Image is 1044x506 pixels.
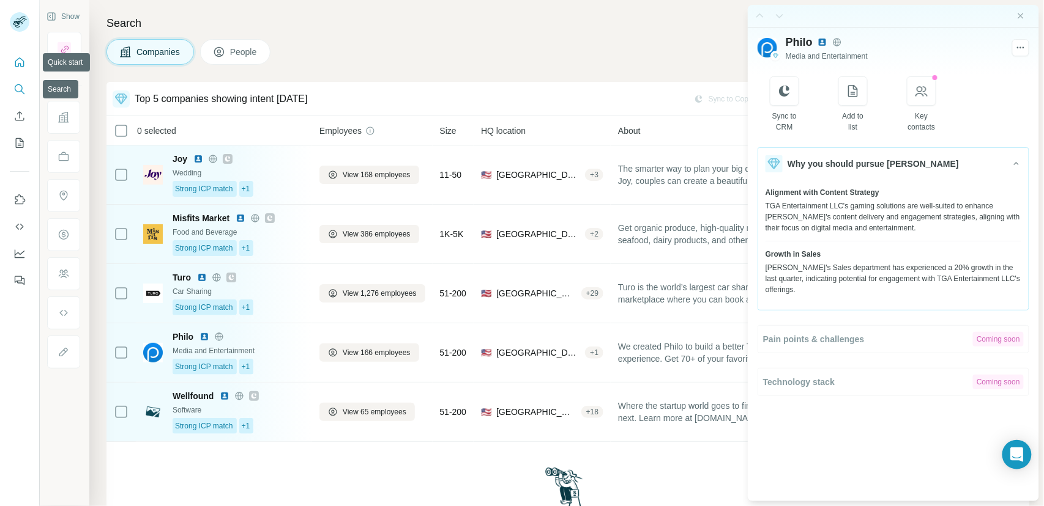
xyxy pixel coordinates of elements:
[581,406,603,417] div: + 18
[618,400,799,424] span: Where the startup world goes to find what's next. Learn more at [DOMAIN_NAME]
[10,189,29,211] button: Use Surfe on LinkedIn
[496,228,580,240] span: [GEOGRAPHIC_DATA], [US_STATE]
[10,78,29,100] button: Search
[343,288,417,299] span: View 1,276 employees
[143,284,163,303] img: Logo of Turo
[242,302,250,313] span: +1
[758,326,1029,353] button: Pain points & challengesComing soon
[137,125,176,137] span: 0 selected
[173,212,229,224] span: Misfits Market
[319,343,419,362] button: View 166 employees
[230,46,258,58] span: People
[173,271,191,284] span: Turo
[220,391,229,401] img: LinkedIn logo
[242,243,250,254] span: +1
[758,148,1029,180] button: Why you should pursue [PERSON_NAME]
[481,287,491,299] span: 🇺🇸
[143,343,163,362] img: Logo of Philo
[197,273,207,282] img: LinkedIn logo
[143,165,163,185] img: Logo of Joy
[481,125,526,137] span: HQ location
[38,7,88,26] button: Show
[319,225,419,243] button: View 386 employees
[818,37,827,47] img: LinkedIn avatar
[786,34,813,51] span: Philo
[973,375,1024,389] div: Coming soon
[173,227,305,238] div: Food and Beverage
[175,183,233,194] span: Strong ICP match
[175,243,233,254] span: Strong ICP match
[1002,440,1032,469] div: Open Intercom Messenger
[618,340,799,365] span: We created Philo to build a better TV experience. Get 70+ of your favorite TV channels, unlimited...
[319,166,419,184] button: View 168 employees
[766,262,1021,295] div: [PERSON_NAME]'s Sales department has experienced a 20% growth in the last quarter, indicating pot...
[343,229,411,240] span: View 386 employees
[143,402,163,422] img: Logo of Wellfound
[242,361,250,372] span: +1
[173,331,193,343] span: Philo
[10,51,29,73] button: Quick start
[343,169,411,180] span: View 168 employees
[585,347,603,358] div: + 1
[143,224,163,244] img: Logo of Misfits Market
[343,406,406,417] span: View 65 employees
[242,183,250,194] span: +1
[175,420,233,431] span: Strong ICP match
[481,169,491,181] span: 🇺🇸
[581,288,603,299] div: + 29
[839,111,868,133] div: Add to list
[786,51,1004,62] div: Media and Entertainment
[618,281,799,306] span: Turo is the world’s largest car sharing marketplace where you can book any car you want, wherever...
[440,228,464,240] span: 1K-5K
[440,169,462,181] span: 11-50
[1016,11,1026,21] button: Close side panel
[496,406,576,418] span: [GEOGRAPHIC_DATA], [US_STATE]
[766,187,879,198] span: Alignment with Content Strategy
[758,38,777,57] img: Logo of Philo
[496,287,576,299] span: [GEOGRAPHIC_DATA], [US_STATE]
[173,167,305,178] div: Wedding
[136,46,181,58] span: Companies
[973,332,1024,346] div: Coming soon
[173,153,187,165] span: Joy
[10,105,29,127] button: Enrich CSV
[10,216,29,238] button: Use Surfe API
[343,347,411,358] span: View 166 employees
[440,346,467,359] span: 51-200
[788,158,959,170] span: Why you should pursue [PERSON_NAME]
[908,111,936,133] div: Key contacts
[440,125,457,137] span: Size
[10,243,29,265] button: Dashboard
[319,125,362,137] span: Employees
[173,345,305,356] div: Media and Entertainment
[10,269,29,291] button: Feedback
[481,228,491,240] span: 🇺🇸
[758,369,1029,395] button: Technology stackComing soon
[175,302,233,313] span: Strong ICP match
[193,154,203,164] img: LinkedIn logo
[481,346,491,359] span: 🇺🇸
[199,332,209,342] img: LinkedIn logo
[766,249,821,260] span: Growth in Sales
[175,361,233,372] span: Strong ICP match
[440,287,467,299] span: 51-200
[618,125,641,137] span: About
[763,333,865,345] span: Pain points & challenges
[10,132,29,154] button: My lists
[173,405,305,416] div: Software
[135,92,308,106] div: Top 5 companies showing intent [DATE]
[173,390,214,402] span: Wellfound
[319,403,415,421] button: View 65 employees
[618,163,799,187] span: The smarter way to plan your big day. Using Joy, couples can create a beautifully-designed weddin...
[763,376,835,388] span: Technology stack
[242,420,250,431] span: +1
[618,222,799,246] span: Get organic produce, high-quality meats, seafood, dairy products, and other sustainably sourced g...
[770,111,799,133] div: Sync to CRM
[106,15,1029,32] h4: Search
[496,169,580,181] span: [GEOGRAPHIC_DATA], [US_STATE]
[585,169,603,180] div: + 3
[440,406,467,418] span: 51-200
[173,286,305,297] div: Car Sharing
[481,406,491,418] span: 🇺🇸
[585,229,603,240] div: + 2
